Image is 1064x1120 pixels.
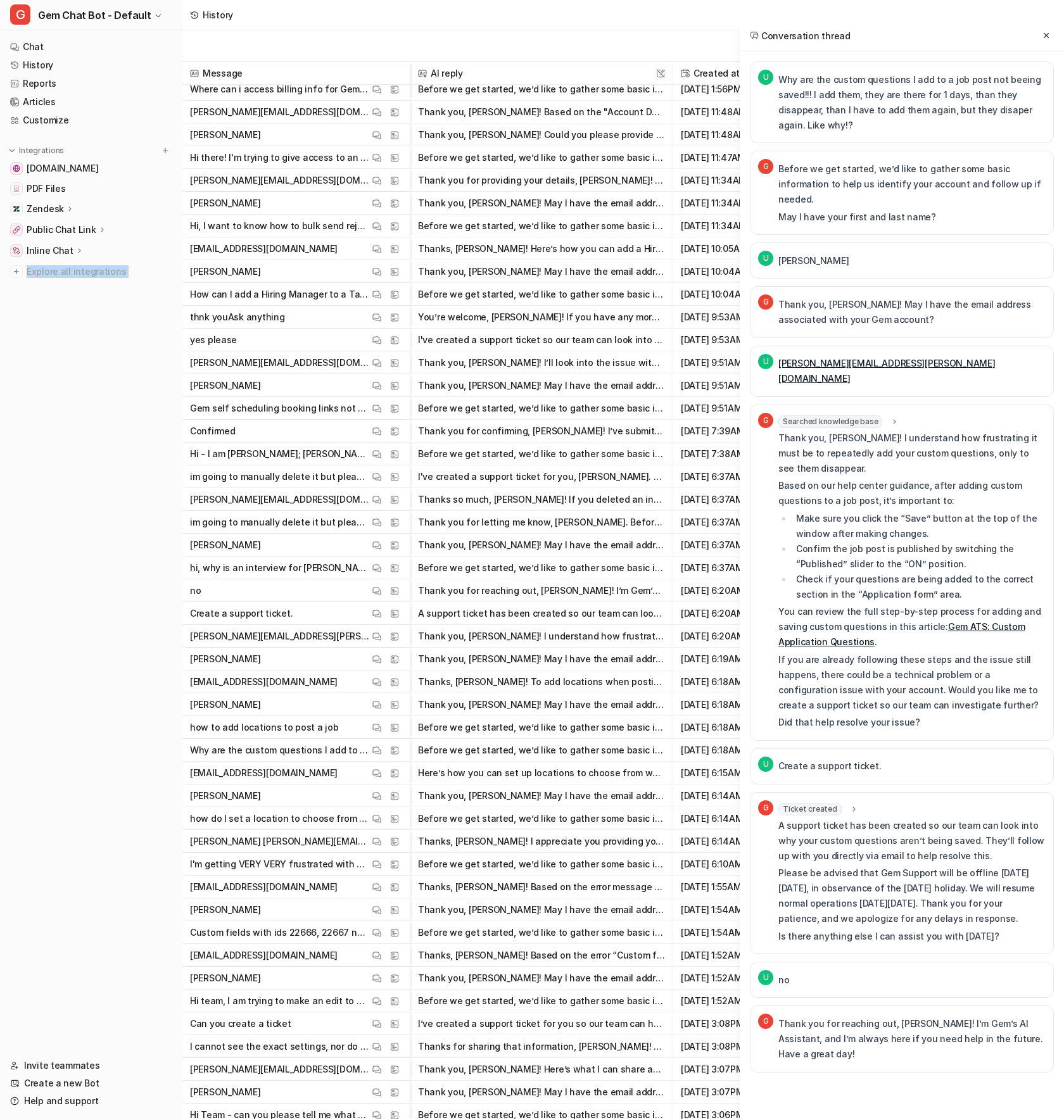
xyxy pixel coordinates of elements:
a: status.gem.com[DOMAIN_NAME] [5,160,177,177]
span: [DATE] 6:18AM [678,739,782,762]
span: [DATE] 1:56PM [678,78,782,101]
span: G [758,159,773,174]
img: menu_add.svg [161,146,170,155]
p: [EMAIL_ADDRESS][DOMAIN_NAME] [190,876,338,898]
span: Created at [678,62,782,85]
p: [EMAIL_ADDRESS][DOMAIN_NAME] [190,944,338,967]
p: Custom fields with ids 22666, 22667 not found [190,921,369,944]
button: Thank you, [PERSON_NAME]! Could you please provide the email address associated with your Gem acc... [418,123,665,146]
button: Before we get started, we’d like to gather some basic information to help us identify your accoun... [418,397,665,420]
a: Explore all integrations [5,263,177,280]
button: Before we get started, we’d like to gather some basic information to help us identify your accoun... [418,78,665,101]
span: [DATE] 11:47AM [678,146,782,169]
a: Invite teammates [5,1057,177,1074]
span: [DATE] 3:08PM [678,1012,782,1035]
li: Confirm the job post is published by switching the “Published” slider to the “ON” position. [792,541,1046,572]
span: [DATE] 1:55AM [678,876,782,898]
span: [DATE] 1:52AM [678,990,782,1012]
span: [DATE] 7:38AM [678,443,782,465]
span: Searched knowledge base [778,415,882,428]
span: [DATE] 9:53AM [678,306,782,329]
span: [DATE] 6:18AM [678,670,782,693]
button: Before we get started, we’d like to gather some basic information to help us identify your accoun... [418,557,665,579]
a: Help and support [5,1092,177,1110]
span: G [758,413,773,428]
button: Before we get started, we’d like to gather some basic information to help us identify your accoun... [418,443,665,465]
p: Thank you for reaching out, [PERSON_NAME]! I’m Gem’s AI Assistant, and I’m always here if you nee... [778,1016,1046,1062]
span: [DATE] 9:53AM [678,329,782,351]
p: You can review the full step-by-step process for adding and saving custom questions in this artic... [778,604,1046,650]
p: Based on our help center guidance, after adding custom questions to a job post, it’s important to: [778,478,1046,508]
p: Where can i access billing info for Gem? how much we are paying per seat, etc...? [190,78,369,101]
span: [DOMAIN_NAME] [27,162,98,175]
p: [PERSON_NAME] [190,693,260,716]
button: Thank you, [PERSON_NAME]! May I have the email address associated with your Gem account? [418,374,665,397]
button: Integrations [5,144,68,157]
p: thnk youAsk anything [190,306,284,329]
span: [DATE] 6:19AM [678,648,782,670]
img: Public Chat Link [13,226,20,234]
span: [DATE] 11:34AM [678,192,782,215]
span: [DATE] 1:52AM [678,944,782,967]
p: Thank you, [PERSON_NAME]! May I have the email address associated with your Gem account? [778,297,1046,327]
button: Before we get started, we’d like to gather some basic information to help us identify your accoun... [418,807,665,830]
a: Gem ATS: Custom Application Questions [778,621,1025,647]
span: [DATE] 9:51AM [678,351,782,374]
button: Before we get started, we’d like to gather some basic information to help us identify your accoun... [418,215,665,237]
span: [DATE] 1:52AM [678,967,782,990]
button: Thank you for reaching out, [PERSON_NAME]! I’m Gem’s AI Assistant, and I’m always here if you nee... [418,579,665,602]
span: G [758,294,773,310]
p: Create a support ticket. [778,758,881,774]
p: [PERSON_NAME] [190,123,260,146]
p: im going to manually delete it but please open a ticket Ask anything [190,465,369,488]
p: Why are the custom questions I add to a job post not beeing saved!!! I add them, they are there f... [190,739,369,762]
li: Check if your questions are being added to the correct section in the “Application form” area. [792,572,1046,602]
button: Thanks, [PERSON_NAME]! To add locations when posting a job in [GEOGRAPHIC_DATA], follow these ste... [418,670,665,693]
span: [DATE] 7:39AM [678,420,782,443]
span: G [758,800,773,815]
p: how to add locations to post a job [190,716,338,739]
p: Did that help resolve your issue? [778,715,1046,730]
img: Zendesk [13,205,20,213]
button: Thanks, [PERSON_NAME]! I appreciate you providing your information. I understand how frustrating ... [418,830,665,853]
span: [DATE] 11:34AM [678,169,782,192]
a: Chat [5,38,177,56]
button: Thank you, [PERSON_NAME]! Based on the "Account Deprovisioned" error your employee is seeing, it ... [418,101,665,123]
a: [PERSON_NAME][EMAIL_ADDRESS][PERSON_NAME][DOMAIN_NAME] [778,358,996,384]
p: [PERSON_NAME] [190,534,260,557]
button: Thank you for letting me know, [PERSON_NAME]. Before I create a support ticket, can you please co... [418,511,665,534]
img: explore all integrations [10,265,23,278]
button: Thank you, [PERSON_NAME]! I understand how frustrating it must be to repeatedly add your custom q... [418,625,665,648]
p: Confirmed [190,420,235,443]
button: Before we get started, we’d like to gather some basic information to help us identify your accoun... [418,921,665,944]
p: [PERSON_NAME] [190,898,260,921]
span: Gem Chat Bot - Default [38,6,151,24]
span: [DATE] 6:20AM [678,602,782,625]
button: Thanks so much, [PERSON_NAME]! If you deleted an interview in the scheduler but it’s still showin... [418,488,665,511]
span: PDF Files [27,182,65,195]
li: Make sure you click the “Save” button at the top of the window after making changes. [792,511,1046,541]
button: Thank you, [PERSON_NAME]! Here’s what I can share about message sending limits in [GEOGRAPHIC_DAT... [418,1058,665,1081]
a: Articles [5,93,177,111]
span: Explore all integrations [27,261,172,282]
button: Before we get started, we’d like to gather some basic information to help us identify your accoun... [418,739,665,762]
img: expand menu [8,146,16,155]
span: G [10,4,30,25]
button: Thank you, [PERSON_NAME]! I’ll look into the issue with [PERSON_NAME] self-scheduling booking lin... [418,351,665,374]
p: [PERSON_NAME] [PERSON_NAME][EMAIL_ADDRESS][PERSON_NAME][DOMAIN_NAME] [190,830,369,853]
button: Thank you, [PERSON_NAME]! May I have the email address associated with your Gem account? [418,192,665,215]
span: [DATE] 6:14AM [678,784,782,807]
span: [DATE] 6:15AM [678,762,782,784]
p: How can I add a Hiring Manager to a Talent Pipeline for her role? [190,283,369,306]
button: I've created a support ticket so our team can look into why [PERSON_NAME] self-scheduling booking... [418,329,665,351]
p: hi, why is an interview for [PERSON_NAME] still on my calendar? i deleted it in the scheduler [190,557,369,579]
span: [DATE] 10:05AM [678,237,782,260]
p: Hi team, I am trying to make an edit to a job in Gem ATS that is currently in draft mode, and am ... [190,990,369,1012]
button: Thanks, [PERSON_NAME]! Based on the error message about custom fields with IDs 22666 and 22667 no... [418,876,665,898]
p: [PERSON_NAME] [190,1081,260,1104]
img: status.gem.com [13,165,20,172]
p: im going to manually delete it but please open a ticket Ask anything [190,511,369,534]
span: [DATE] 3:07PM [678,1058,782,1081]
button: Thank you, [PERSON_NAME]! May I have the email address associated with your Gem account? [418,784,665,807]
button: Thanks, [PERSON_NAME]! Here’s how you can add a Hiring Manager to a Talent Pipeline for a specifi... [418,237,665,260]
